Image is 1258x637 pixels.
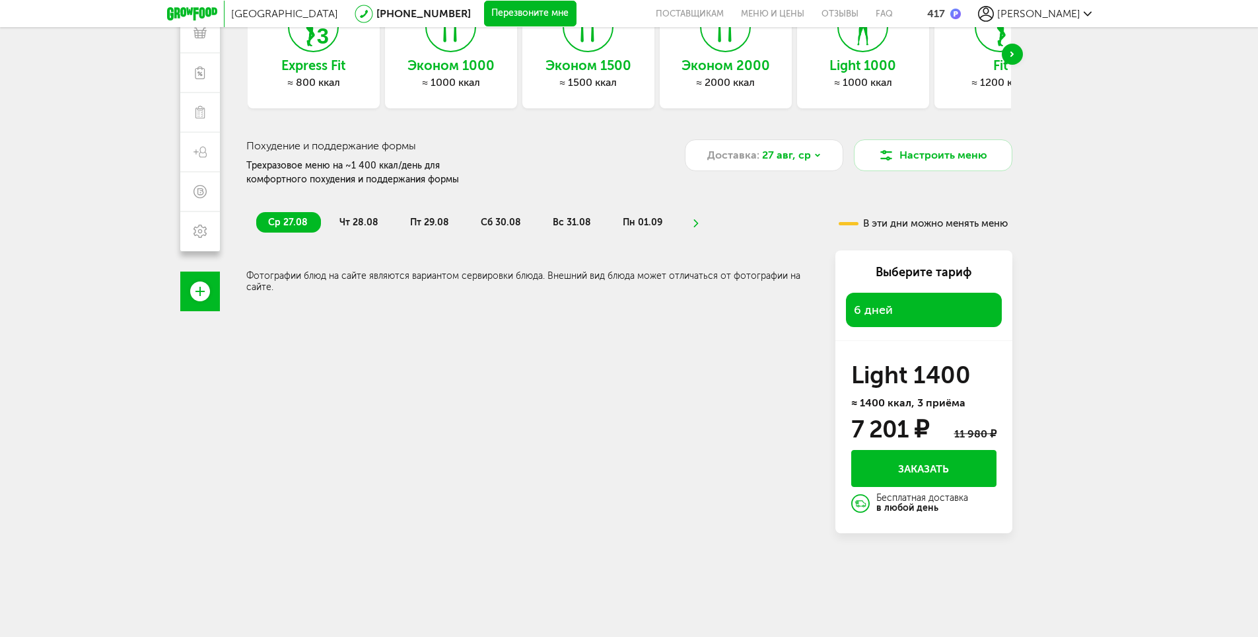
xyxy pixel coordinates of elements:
span: [PERSON_NAME] [997,7,1080,20]
div: В эти дни можно менять меню [839,219,1008,229]
a: [PHONE_NUMBER] [376,7,471,20]
span: [GEOGRAPHIC_DATA] [231,7,338,20]
span: чт 28.08 [339,217,378,228]
div: Next slide [1002,44,1023,65]
span: 27 авг, ср [762,147,811,163]
div: ≈ 800 ккал [248,76,380,89]
span: сб 30.08 [481,217,521,228]
h3: Fit [934,58,1066,73]
button: Заказать [851,450,996,487]
button: Перезвоните мне [484,1,577,27]
h3: Light 1000 [797,58,929,73]
span: пн 01.09 [623,217,662,228]
h3: Похудение и поддержание формы [246,139,655,152]
div: 7 201 ₽ [851,419,928,440]
div: Фотографии блюд на сайте являются вариантом сервировки блюда. Внешний вид блюда может отличаться ... [246,270,814,293]
h3: Light 1400 [851,365,996,386]
h3: Express Fit [248,58,380,73]
span: пт 29.08 [410,217,449,228]
h3: Эконом 1500 [522,58,654,73]
div: 11 980 ₽ [954,428,996,440]
span: ср 27.08 [268,217,308,228]
button: Настроить меню [854,139,1012,171]
span: ≈ 1400 ккал, 3 приёма [851,396,965,409]
h3: Эконом 2000 [660,58,792,73]
div: 417 [927,7,945,20]
div: ≈ 1000 ккал [385,76,517,89]
div: ≈ 1000 ккал [797,76,929,89]
span: вс 31.08 [553,217,591,228]
span: 6 дней [854,303,893,317]
h3: Эконом 1000 [385,58,517,73]
div: Бесплатная доставка [876,494,968,513]
span: Доставка: [707,147,759,163]
div: ≈ 2000 ккал [660,76,792,89]
div: ≈ 1200 ккал [934,76,1066,89]
div: Выберите тариф [846,264,1002,281]
img: bonus_p.2f9b352.png [950,9,961,19]
strong: в любой день [876,502,938,513]
div: ≈ 1500 ккал [522,76,654,89]
div: Трехразовое меню на ~1 400 ккал/день для комфортного похудения и поддержания формы [246,159,500,186]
